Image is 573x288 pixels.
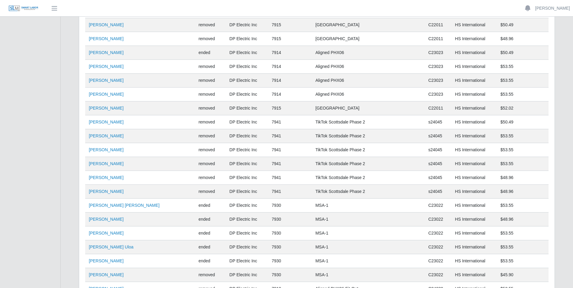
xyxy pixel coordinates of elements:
[312,213,425,226] td: MSA-1
[497,18,549,32] td: $50.49
[451,226,497,240] td: HS International
[425,88,451,101] td: C23023
[195,254,226,268] td: ended
[451,18,497,32] td: HS International
[425,268,451,282] td: C23022
[89,217,124,222] a: [PERSON_NAME]
[89,147,124,152] a: [PERSON_NAME]
[226,46,268,60] td: DP Electric Inc
[497,115,549,129] td: $50.49
[195,129,226,143] td: removed
[451,88,497,101] td: HS International
[451,199,497,213] td: HS International
[425,115,451,129] td: s24045
[268,32,312,46] td: 7915
[268,171,312,185] td: 7941
[268,18,312,32] td: 7915
[89,50,124,55] a: [PERSON_NAME]
[425,32,451,46] td: C22011
[226,32,268,46] td: DP Electric Inc
[226,129,268,143] td: DP Electric Inc
[268,129,312,143] td: 7941
[312,157,425,171] td: TikTok Scottsdale Phase 2
[425,143,451,157] td: s24045
[89,203,159,208] a: [PERSON_NAME] [PERSON_NAME]
[89,245,134,249] a: [PERSON_NAME] Uloa
[497,88,549,101] td: $53.55
[268,226,312,240] td: 7930
[226,60,268,74] td: DP Electric Inc
[195,185,226,199] td: removed
[195,226,226,240] td: ended
[451,115,497,129] td: HS International
[195,101,226,115] td: removed
[89,120,124,124] a: [PERSON_NAME]
[195,157,226,171] td: removed
[268,88,312,101] td: 7914
[497,240,549,254] td: $53.55
[497,101,549,115] td: $52.02
[497,129,549,143] td: $53.55
[226,213,268,226] td: DP Electric Inc
[226,74,268,88] td: DP Electric Inc
[268,199,312,213] td: 7930
[268,143,312,157] td: 7941
[425,129,451,143] td: s24045
[226,199,268,213] td: DP Electric Inc
[312,254,425,268] td: MSA-1
[312,240,425,254] td: MSA-1
[226,171,268,185] td: DP Electric Inc
[451,185,497,199] td: HS International
[425,213,451,226] td: C23022
[497,46,549,60] td: $50.49
[226,226,268,240] td: DP Electric Inc
[195,18,226,32] td: removed
[497,254,549,268] td: $53.55
[89,78,124,83] a: [PERSON_NAME]
[497,199,549,213] td: $53.55
[268,185,312,199] td: 7941
[497,32,549,46] td: $48.96
[89,272,124,277] a: [PERSON_NAME]
[312,32,425,46] td: [GEOGRAPHIC_DATA]
[195,199,226,213] td: ended
[425,226,451,240] td: C23022
[226,254,268,268] td: DP Electric Inc
[425,185,451,199] td: s24045
[535,5,570,11] a: [PERSON_NAME]
[312,185,425,199] td: TikTok Scottsdale Phase 2
[226,268,268,282] td: DP Electric Inc
[497,268,549,282] td: $45.90
[451,101,497,115] td: HS International
[268,157,312,171] td: 7941
[497,157,549,171] td: $53.55
[268,213,312,226] td: 7930
[226,185,268,199] td: DP Electric Inc
[451,143,497,157] td: HS International
[497,60,549,74] td: $53.55
[195,143,226,157] td: removed
[89,231,124,235] a: [PERSON_NAME]
[312,46,425,60] td: Aligned PHX06
[312,268,425,282] td: MSA-1
[425,60,451,74] td: C23023
[425,101,451,115] td: C22011
[451,171,497,185] td: HS International
[425,254,451,268] td: C23022
[425,199,451,213] td: C23022
[226,18,268,32] td: DP Electric Inc
[312,74,425,88] td: Aligned PHX06
[451,46,497,60] td: HS International
[226,88,268,101] td: DP Electric Inc
[425,157,451,171] td: s24045
[195,88,226,101] td: removed
[226,157,268,171] td: DP Electric Inc
[312,115,425,129] td: TikTok Scottsdale Phase 2
[226,115,268,129] td: DP Electric Inc
[89,258,124,263] a: [PERSON_NAME]
[497,226,549,240] td: $53.55
[451,213,497,226] td: HS International
[312,129,425,143] td: TikTok Scottsdale Phase 2
[451,268,497,282] td: HS International
[195,240,226,254] td: ended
